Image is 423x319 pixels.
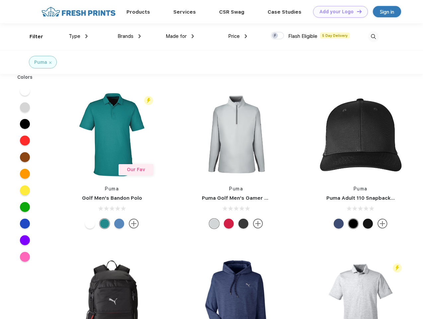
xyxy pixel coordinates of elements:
[224,219,234,229] div: Ski Patrol
[114,219,124,229] div: Lake Blue
[85,219,95,229] div: Bright White
[192,90,280,179] img: func=resize&h=266
[12,74,38,81] div: Colors
[40,6,118,18] img: fo%20logo%202.webp
[105,186,119,191] a: Puma
[202,195,307,201] a: Puma Golf Men's Gamer Golf Quarter-Zip
[253,219,263,229] img: more.svg
[334,219,344,229] div: Peacoat Qut Shd
[357,10,362,13] img: DT
[348,219,358,229] div: Pma Blk Pma Blk
[127,9,150,15] a: Products
[69,33,80,39] span: Type
[393,264,402,272] img: flash_active_toggle.svg
[378,219,387,229] img: more.svg
[354,186,368,191] a: Puma
[373,6,401,17] a: Sign in
[245,34,247,38] img: dropdown.png
[85,34,88,38] img: dropdown.png
[380,8,394,16] div: Sign in
[173,9,196,15] a: Services
[320,33,350,39] span: 5 Day Delivery
[100,219,110,229] div: Green Lagoon
[127,167,145,172] span: Our Fav
[192,34,194,38] img: dropdown.png
[219,9,244,15] a: CSR Swag
[82,195,142,201] a: Golf Men's Bandon Polo
[144,96,153,105] img: flash_active_toggle.svg
[238,219,248,229] div: Puma Black
[129,219,139,229] img: more.svg
[166,33,187,39] span: Made for
[319,9,354,15] div: Add your Logo
[228,33,240,39] span: Price
[138,34,141,38] img: dropdown.png
[49,61,51,64] img: filter_cancel.svg
[363,219,373,229] div: Pma Blk with Pma Blk
[288,33,317,39] span: Flash Eligible
[209,219,219,229] div: High Rise
[30,33,43,41] div: Filter
[368,31,379,42] img: desktop_search.svg
[34,59,47,66] div: Puma
[118,33,133,39] span: Brands
[229,186,243,191] a: Puma
[316,90,405,179] img: func=resize&h=266
[68,90,156,179] img: func=resize&h=266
